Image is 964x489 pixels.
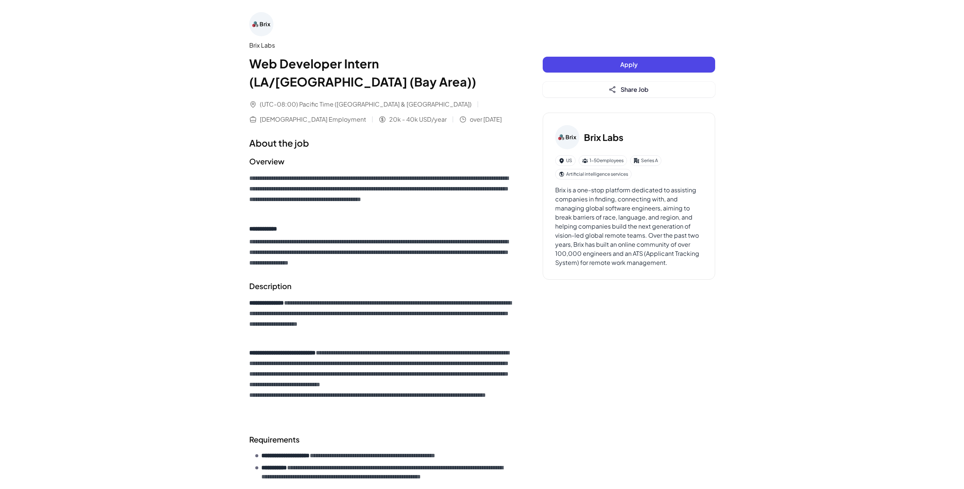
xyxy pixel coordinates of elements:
div: Brix Labs [249,41,512,50]
span: over [DATE] [470,115,502,124]
div: 1-50 employees [579,155,627,166]
div: Artificial intelligence services [555,169,632,180]
img: Br [555,125,579,149]
span: (UTC-08:00) Pacific Time ([GEOGRAPHIC_DATA] & [GEOGRAPHIC_DATA]) [260,100,472,109]
div: Brix is a one-stop platform dedicated to assisting companies in finding, connecting with, and man... [555,186,703,267]
h2: Overview [249,156,512,167]
span: Share Job [621,85,649,93]
h1: About the job [249,136,512,150]
img: Br [249,12,273,36]
h2: Description [249,280,512,292]
h1: Web Developer Intern (LA/[GEOGRAPHIC_DATA] (Bay Area)) [249,54,512,91]
span: [DEMOGRAPHIC_DATA] Employment [260,115,366,124]
button: Apply [543,57,715,73]
span: 20k - 40k USD/year [389,115,447,124]
div: Series A [630,155,661,166]
div: US [555,155,576,166]
span: Apply [620,60,638,68]
button: Share Job [543,82,715,97]
h2: Requirements [249,434,512,445]
h3: Brix Labs [584,130,623,144]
